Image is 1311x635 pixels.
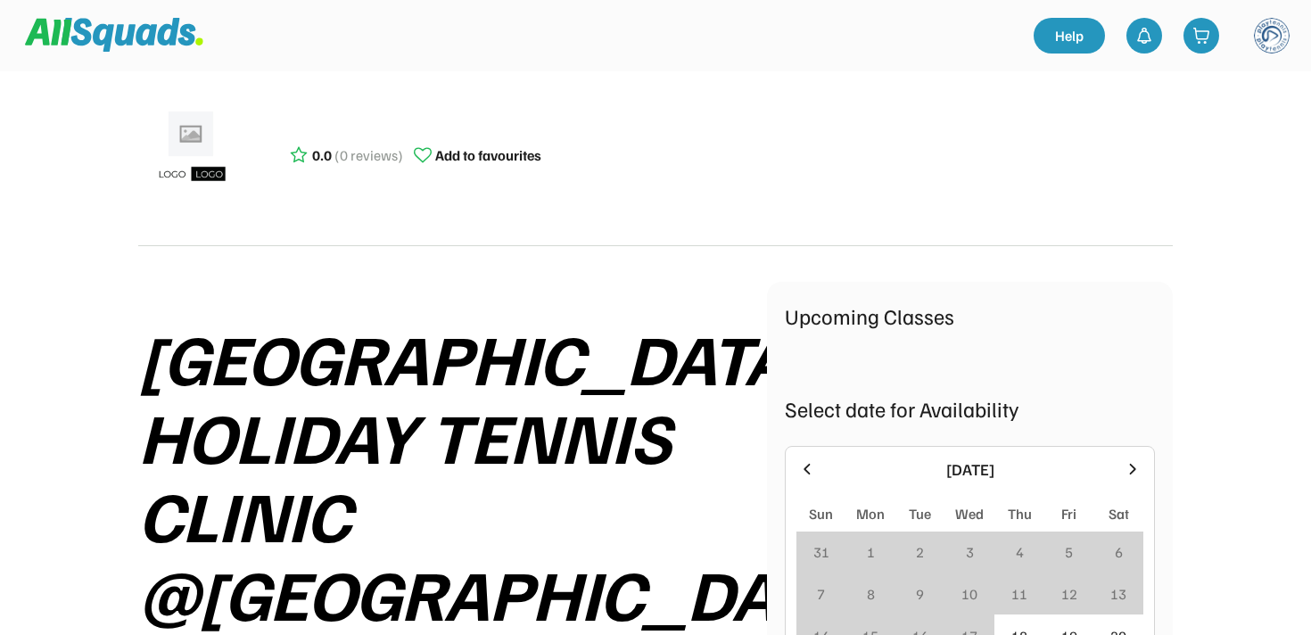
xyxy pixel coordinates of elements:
[1016,541,1024,563] div: 4
[435,144,541,166] div: Add to favourites
[909,503,931,524] div: Tue
[867,541,875,563] div: 1
[785,392,1155,425] div: Select date for Availability
[25,18,203,52] img: Squad%20Logo.svg
[827,458,1113,482] div: [DATE]
[147,105,236,194] img: ui-kit-placeholders-product-5_1200x.webp
[1192,27,1210,45] img: shopping-cart-01%20%281%29.svg
[961,583,977,605] div: 10
[1109,503,1129,524] div: Sat
[1065,541,1073,563] div: 5
[916,541,924,563] div: 2
[867,583,875,605] div: 8
[312,144,332,166] div: 0.0
[1110,583,1126,605] div: 13
[1061,503,1076,524] div: Fri
[1008,503,1032,524] div: Thu
[1135,27,1153,45] img: bell-03%20%281%29.svg
[809,503,833,524] div: Sun
[856,503,885,524] div: Mon
[813,541,829,563] div: 31
[1034,18,1105,54] a: Help
[955,503,984,524] div: Wed
[1115,541,1123,563] div: 6
[1011,583,1027,605] div: 11
[785,300,1155,332] div: Upcoming Classes
[817,583,825,605] div: 7
[916,583,924,605] div: 9
[966,541,974,563] div: 3
[334,144,403,166] div: (0 reviews)
[1061,583,1077,605] div: 12
[1254,18,1290,54] img: https%3A%2F%2F94044dc9e5d3b3599ffa5e2d56a015ce.cdn.bubble.io%2Ff1752726485390x954566203362499700%...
